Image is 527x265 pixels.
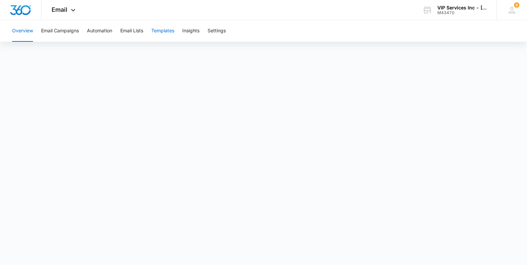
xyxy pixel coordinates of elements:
[52,6,67,13] span: Email
[41,20,79,42] button: Email Campaigns
[514,2,519,8] span: 9
[12,20,33,42] button: Overview
[437,10,487,15] div: account id
[437,5,487,10] div: account name
[514,2,519,8] div: notifications count
[151,20,174,42] button: Templates
[120,20,143,42] button: Email Lists
[182,20,199,42] button: Insights
[87,20,112,42] button: Automation
[208,20,226,42] button: Settings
